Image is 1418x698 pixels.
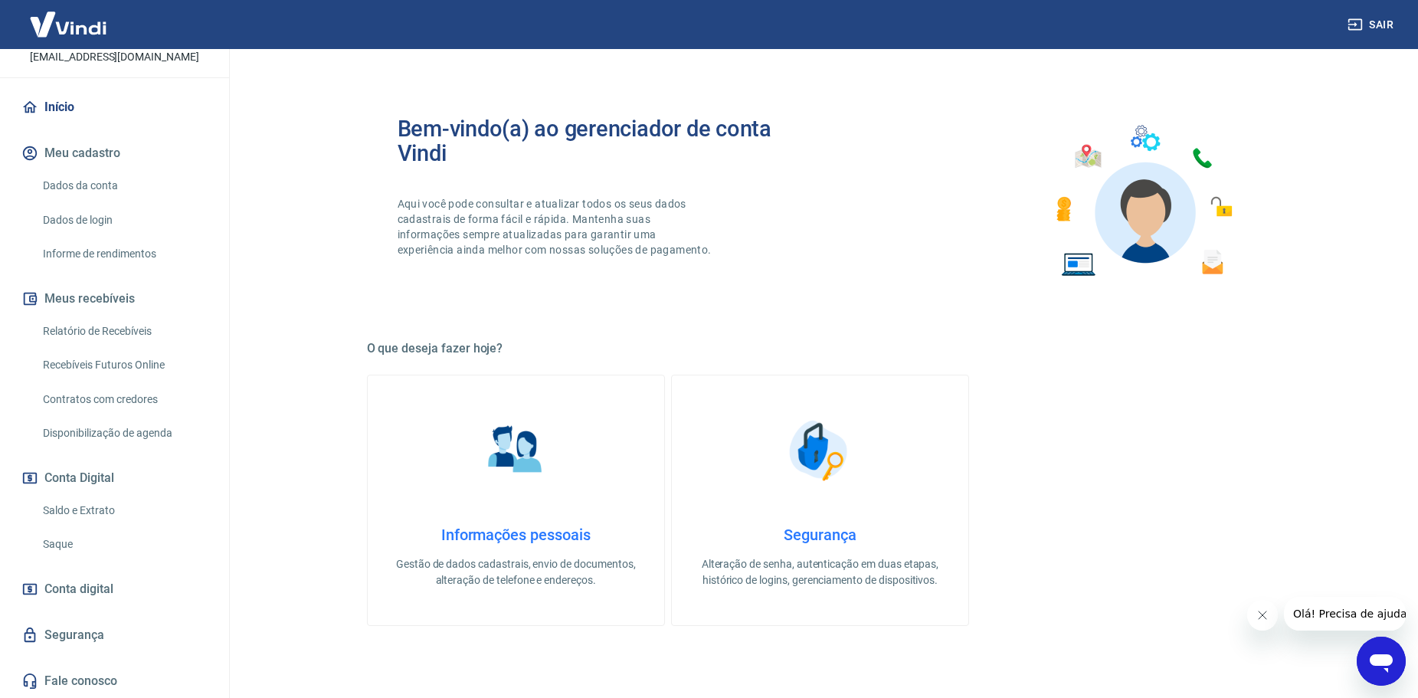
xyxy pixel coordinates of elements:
h4: Segurança [696,526,944,544]
a: Disponibilização de agenda [37,418,211,449]
a: Dados da conta [37,170,211,202]
a: Contratos com credores [37,384,211,415]
p: Aqui você pode consultar e atualizar todos os seus dados cadastrais de forma fácil e rápida. Mant... [398,196,715,257]
a: Saque [37,529,211,560]
a: Informe de rendimentos [37,238,211,270]
img: Segurança [781,412,858,489]
p: Alteração de senha, autenticação em duas etapas, histórico de logins, gerenciamento de dispositivos. [696,556,944,588]
button: Sair [1344,11,1400,39]
h4: Informações pessoais [392,526,640,544]
a: Fale conosco [18,664,211,698]
img: Vindi [18,1,118,48]
a: Conta digital [18,572,211,606]
button: Meus recebíveis [18,282,211,316]
a: Recebíveis Futuros Online [37,349,211,381]
iframe: Fechar mensagem [1247,600,1278,631]
a: SegurançaSegurançaAlteração de senha, autenticação em duas etapas, histórico de logins, gerenciam... [671,375,969,626]
iframe: Mensagem da empresa [1284,597,1406,631]
a: Informações pessoaisInformações pessoaisGestão de dados cadastrais, envio de documentos, alteraçã... [367,375,665,626]
span: Conta digital [44,578,113,600]
a: Saldo e Extrato [37,495,211,526]
a: Início [18,90,211,124]
h2: Bem-vindo(a) ao gerenciador de conta Vindi [398,116,820,165]
img: Informações pessoais [477,412,554,489]
img: Imagem de um avatar masculino com diversos icones exemplificando as funcionalidades do gerenciado... [1043,116,1243,286]
span: Olá! Precisa de ajuda? [9,11,129,23]
p: [EMAIL_ADDRESS][DOMAIN_NAME] [30,49,199,65]
button: Meu cadastro [18,136,211,170]
a: Dados de login [37,205,211,236]
a: Segurança [18,618,211,652]
h5: O que deseja fazer hoje? [367,341,1274,356]
p: Gestão de dados cadastrais, envio de documentos, alteração de telefone e endereços. [392,556,640,588]
iframe: Botão para abrir a janela de mensagens [1357,637,1406,686]
a: Relatório de Recebíveis [37,316,211,347]
button: Conta Digital [18,461,211,495]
